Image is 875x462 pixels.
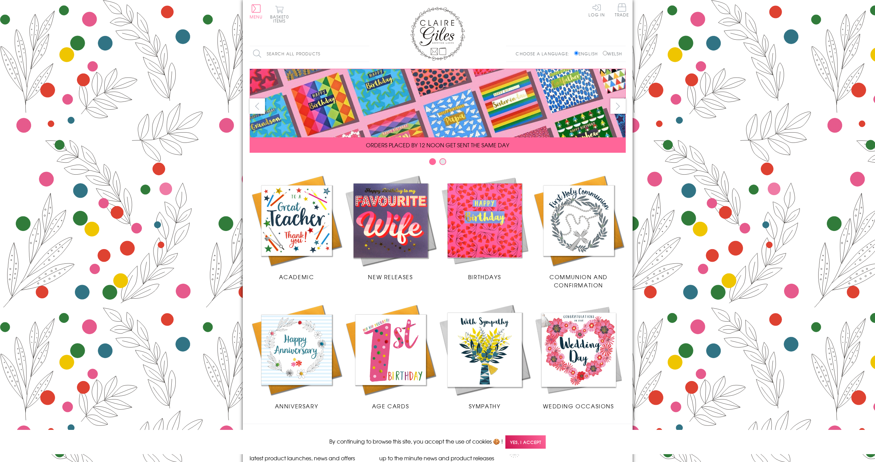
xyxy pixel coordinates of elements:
label: English [574,51,601,57]
button: Carousel Page 1 (Current Slide) [429,158,436,165]
a: Anniversary [250,303,344,410]
span: Menu [250,14,263,20]
a: Birthdays [438,174,532,281]
p: Choose a language: [516,51,573,57]
span: Yes, I accept [505,435,546,449]
span: Sympathy [469,402,501,410]
button: Basket0 items [270,5,289,23]
span: Anniversary [275,402,318,410]
span: Age Cards [372,402,409,410]
div: Carousel Pagination [250,158,626,168]
a: Age Cards [344,303,438,410]
span: Wedding Occasions [543,402,614,410]
span: Academic [279,273,314,281]
button: Carousel Page 2 [439,158,446,165]
label: Welsh [603,51,622,57]
a: Sympathy [438,303,532,410]
button: next [610,98,626,114]
span: Communion and Confirmation [549,273,608,289]
a: Log In [588,3,605,17]
a: Communion and Confirmation [532,174,626,289]
input: English [574,51,579,55]
button: prev [250,98,265,114]
input: Search all products [250,46,369,62]
a: Academic [250,174,344,281]
input: Search [362,46,369,62]
a: New Releases [344,174,438,281]
a: Wedding Occasions [532,303,626,410]
img: Claire Giles Greetings Cards [410,7,465,61]
span: Trade [615,3,629,17]
span: Birthdays [468,273,501,281]
a: Trade [615,3,629,18]
a: Accessibility Statement [523,447,608,457]
span: 0 items [273,14,289,24]
span: ORDERS PLACED BY 12 NOON GET SENT THE SAME DAY [366,141,509,149]
button: Menu [250,4,263,19]
input: Welsh [603,51,607,55]
span: New Releases [368,273,413,281]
